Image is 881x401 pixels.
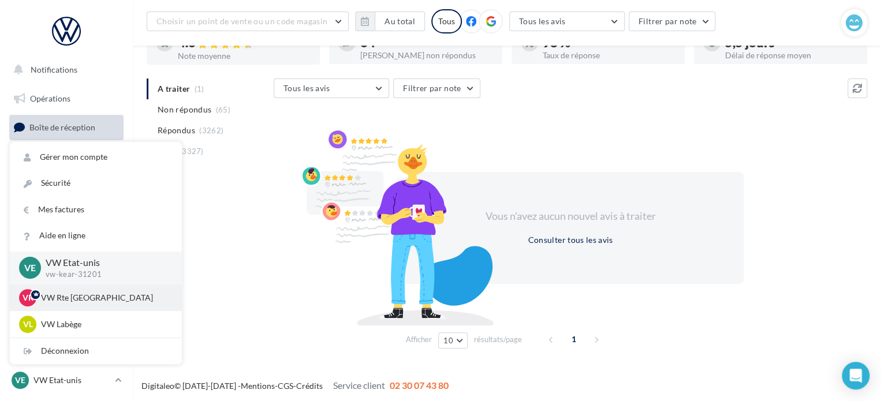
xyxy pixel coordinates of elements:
span: Notifications [31,65,77,74]
div: Note moyenne [178,52,311,60]
a: Calendrier [7,260,126,284]
a: CGS [278,381,293,391]
a: Contacts [7,202,126,226]
a: Crédits [296,381,323,391]
div: 64 [360,36,493,49]
a: Opérations [7,87,126,111]
span: © [DATE]-[DATE] - - - [141,381,449,391]
span: Service client [333,380,385,391]
button: Tous les avis [274,78,389,98]
a: Mes factures [10,197,182,223]
p: VW Etat-unis [46,256,163,269]
span: Afficher [406,334,432,345]
button: Choisir un point de vente ou un code magasin [147,12,349,31]
button: Filtrer par note [393,78,480,98]
a: Campagnes DataOnDemand [7,327,126,361]
button: Au total [355,12,425,31]
div: Déconnexion [10,338,182,364]
div: Vous n'avez aucun nouvel avis à traiter [471,209,670,224]
a: Sécurité [10,170,182,196]
a: Mentions [241,381,275,391]
a: Médiathèque [7,231,126,255]
span: 10 [443,336,453,345]
span: Tous les avis [519,16,566,26]
a: PLV et print personnalisable [7,288,126,322]
p: VW Etat-unis [33,374,110,386]
button: 10 [438,332,468,348]
span: Tous les avis [283,83,330,93]
span: résultats/page [474,334,522,345]
span: 02 30 07 43 80 [390,380,449,391]
span: 1 [565,330,583,348]
span: Choisir un point de vente ou un code magasin [156,16,327,26]
button: Tous les avis [509,12,625,31]
div: Tous [431,9,462,33]
div: Délai de réponse moyen [725,51,858,59]
button: Filtrer par note [629,12,716,31]
a: Digitaleo [141,381,174,391]
a: Gérer mon compte [10,144,182,170]
a: VE VW Etat-unis [9,369,124,391]
div: 4.6 [178,36,311,50]
span: (65) [216,105,230,114]
button: Notifications [7,58,121,82]
a: Campagnes [7,174,126,198]
a: Visibilité en ligne [7,145,126,169]
a: Aide en ligne [10,223,182,249]
span: Opérations [30,93,70,103]
span: VE [15,374,25,386]
span: VE [24,261,36,275]
span: (3327) [180,147,204,156]
div: Open Intercom Messenger [842,362,869,389]
p: vw-kear-31201 [46,269,163,280]
div: [PERSON_NAME] non répondus [360,51,493,59]
div: 98 % [543,36,675,49]
button: Consulter tous les avis [523,233,617,247]
span: VR [23,292,33,303]
div: 5,5 jours [725,36,858,49]
p: VW Rte [GEOGRAPHIC_DATA] [41,292,168,303]
div: Taux de réponse [543,51,675,59]
button: Au total [375,12,425,31]
span: (3262) [199,126,223,135]
span: Non répondus [158,104,211,115]
span: VL [23,318,33,330]
p: VW Labège [41,318,168,330]
span: Boîte de réception [29,122,95,132]
span: Répondus [158,125,195,136]
a: Boîte de réception [7,115,126,140]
